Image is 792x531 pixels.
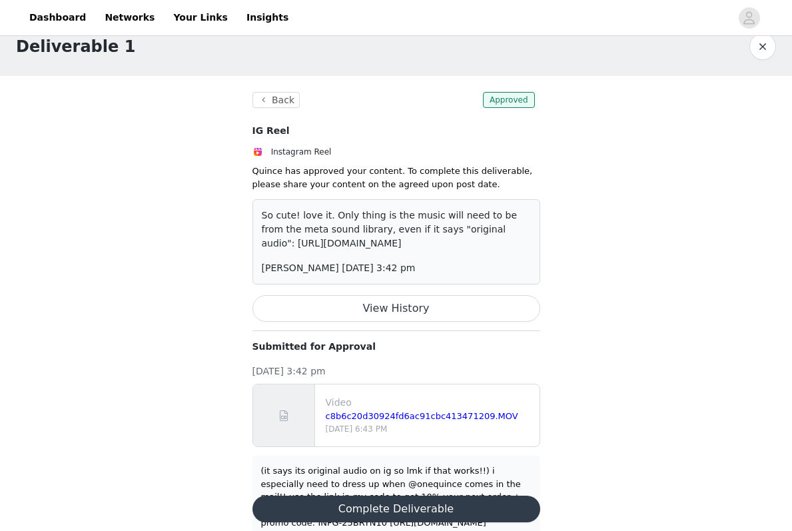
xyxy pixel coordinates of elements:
[743,7,755,29] div: avatar
[252,147,263,157] img: Instagram Reels Icon
[238,3,296,33] a: Insights
[252,340,540,354] p: Submitted for Approval
[261,464,532,530] div: (it says its original audio on ig so lmk if that works!!) i especially need to dress up when @one...
[252,295,540,322] button: View History
[97,3,163,33] a: Networks
[262,209,531,251] p: So cute! love it. Only thing is the music will need to be from the meta sound library, even if it...
[252,496,540,522] button: Complete Deliverable
[326,396,534,410] p: Video
[271,147,332,157] span: Instagram Reel
[326,423,534,435] p: [DATE] 6:43 PM
[483,92,535,108] span: Approved
[16,35,135,59] h1: Deliverable 1
[252,124,540,138] h4: IG Reel
[252,364,540,378] p: [DATE] 3:42 pm
[252,92,300,108] button: Back
[165,3,236,33] a: Your Links
[262,261,531,275] p: [PERSON_NAME] [DATE] 3:42 pm
[21,3,94,33] a: Dashboard
[326,411,518,421] a: c8b6c20d30924fd6ac91cbc413471209.MOV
